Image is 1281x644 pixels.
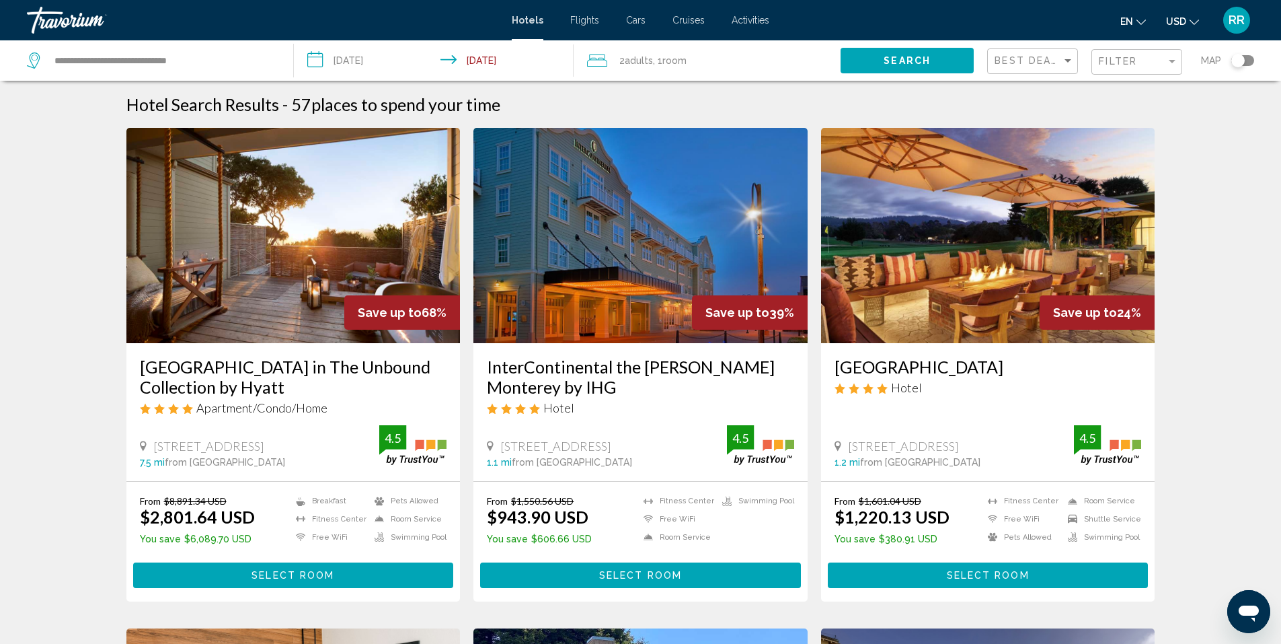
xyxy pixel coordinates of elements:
mat-select: Sort by [995,56,1074,67]
button: Toggle map [1221,55,1254,67]
div: 4.5 [1074,430,1101,446]
div: 4.5 [379,430,406,446]
span: You save [487,534,528,544]
a: InterContinental the [PERSON_NAME] Monterey by IHG [487,357,794,397]
span: , 1 [653,51,687,70]
span: Select Room [947,571,1030,581]
span: Hotel [891,380,922,395]
iframe: Button to launch messaging window [1227,590,1270,633]
span: Search [884,56,931,67]
button: Change language [1120,11,1146,31]
li: Free WiFi [981,513,1061,525]
li: Fitness Center [981,495,1061,507]
a: Activities [732,15,769,26]
li: Breakfast [289,495,368,507]
button: Select Room [828,563,1149,587]
li: Free WiFi [637,513,715,525]
button: User Menu [1219,6,1254,34]
img: trustyou-badge.svg [379,425,447,465]
div: 4 star Apartment [140,400,447,415]
li: Fitness Center [637,495,715,507]
span: [STREET_ADDRESS] [153,439,264,454]
img: Hotel image [126,128,461,343]
li: Free WiFi [289,532,368,543]
span: Save up to [1053,306,1117,320]
h1: Hotel Search Results [126,94,279,114]
ins: $2,801.64 USD [140,507,255,527]
button: Travelers: 2 adults, 0 children [574,40,841,81]
button: Select Room [133,563,454,587]
a: Select Room [133,566,454,581]
li: Swimming Pool [715,495,794,507]
a: Cars [626,15,646,26]
img: trustyou-badge.svg [1074,425,1141,465]
span: - [282,94,288,114]
del: $1,550.56 USD [511,495,574,507]
a: [GEOGRAPHIC_DATA] [834,357,1142,377]
p: $606.66 USD [487,534,592,544]
span: en [1120,16,1133,27]
h3: [GEOGRAPHIC_DATA] in The Unbound Collection by Hyatt [140,357,447,397]
li: Swimming Pool [1061,532,1141,543]
p: $6,089.70 USD [140,534,255,544]
span: Room [662,55,687,66]
img: Hotel image [473,128,808,343]
a: Cruises [672,15,705,26]
a: Hotels [512,15,543,26]
button: Select Room [480,563,801,587]
li: Fitness Center [289,513,368,525]
span: Save up to [705,306,769,320]
span: Filter [1099,56,1137,67]
del: $8,891.34 USD [164,495,227,507]
li: Shuttle Service [1061,513,1141,525]
div: 39% [692,295,808,330]
li: Room Service [637,532,715,543]
a: Travorium [27,7,498,34]
p: $380.91 USD [834,534,949,544]
span: 1.1 mi [487,457,512,468]
span: 2 [619,51,653,70]
span: Select Room [599,571,682,581]
ins: $1,220.13 USD [834,507,949,527]
span: from [GEOGRAPHIC_DATA] [860,457,980,468]
div: 24% [1040,295,1155,330]
li: Room Service [368,513,447,525]
span: Select Room [251,571,334,581]
img: Hotel image [821,128,1155,343]
span: places to spend your time [311,94,500,114]
span: from [GEOGRAPHIC_DATA] [165,457,285,468]
button: Filter [1091,48,1182,76]
span: [STREET_ADDRESS] [848,439,959,454]
button: Check-in date: Sep 5, 2025 Check-out date: Sep 7, 2025 [294,40,574,81]
span: Best Deals [995,55,1065,66]
span: USD [1166,16,1186,27]
span: Apartment/Condo/Home [196,400,327,415]
span: 7.5 mi [140,457,165,468]
span: You save [140,534,181,544]
span: Save up to [358,306,422,320]
a: Flights [570,15,599,26]
span: You save [834,534,876,544]
span: Adults [625,55,653,66]
img: trustyou-badge.svg [727,425,794,465]
del: $1,601.04 USD [859,495,921,507]
span: Hotel [543,400,574,415]
span: 1.2 mi [834,457,860,468]
div: 4 star Hotel [487,400,794,415]
span: Map [1201,51,1221,70]
h2: 57 [291,94,500,114]
ins: $943.90 USD [487,507,588,527]
li: Swimming Pool [368,532,447,543]
a: Select Room [828,566,1149,581]
div: 4 star Hotel [834,380,1142,395]
span: From [834,495,855,507]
